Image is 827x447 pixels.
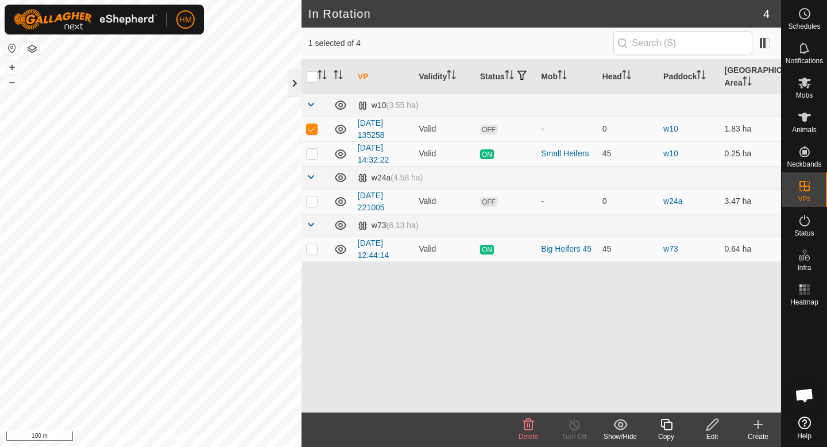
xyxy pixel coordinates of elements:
span: 1 selected of 4 [308,37,613,49]
span: 4 [763,5,770,22]
div: Big Heifers 45 [541,243,593,255]
button: Reset Map [5,41,19,55]
span: Neckbands [787,161,821,168]
span: VPs [798,195,810,202]
span: OFF [480,197,497,207]
span: Notifications [786,57,823,64]
span: Help [797,433,811,440]
span: (4.58 ha) [391,173,423,182]
div: Edit [689,431,735,442]
div: - [541,123,593,135]
td: Valid [414,189,475,214]
span: ON [480,149,494,159]
span: (3.55 ha) [387,101,419,110]
button: Map Layers [25,42,39,56]
span: Schedules [788,23,820,30]
th: Status [476,60,536,94]
td: 3.47 ha [720,189,781,214]
th: Head [598,60,659,94]
span: Heatmap [790,299,818,306]
td: Valid [414,237,475,261]
button: – [5,75,19,89]
span: (6.13 ha) [387,221,419,230]
p-sorticon: Activate to sort [318,72,327,81]
th: Mob [536,60,597,94]
th: Validity [414,60,475,94]
td: 0.25 ha [720,141,781,166]
p-sorticon: Activate to sort [447,72,456,81]
td: 45 [598,237,659,261]
div: Small Heifers [541,148,593,160]
td: Valid [414,117,475,141]
div: - [541,195,593,207]
td: 0.64 ha [720,237,781,261]
a: [DATE] 135258 [358,118,385,140]
a: [DATE] 12:44:14 [358,238,389,260]
th: Paddock [659,60,720,94]
div: Open chat [787,378,822,413]
a: w73 [663,244,678,253]
a: Contact Us [162,432,196,442]
p-sorticon: Activate to sort [558,72,567,81]
a: Privacy Policy [105,432,148,442]
a: [DATE] 14:32:22 [358,143,389,164]
span: HM [179,14,192,26]
span: Delete [519,433,539,441]
input: Search (S) [613,31,752,55]
span: Animals [792,126,817,133]
td: 1.83 ha [720,117,781,141]
a: w24a [663,196,682,206]
p-sorticon: Activate to sort [622,72,631,81]
div: Copy [643,431,689,442]
span: OFF [480,125,497,134]
p-sorticon: Activate to sort [334,72,343,81]
td: 0 [598,189,659,214]
div: Create [735,431,781,442]
td: 0 [598,117,659,141]
button: + [5,60,19,74]
td: Valid [414,141,475,166]
img: Gallagher Logo [14,9,157,30]
p-sorticon: Activate to sort [743,78,752,87]
p-sorticon: Activate to sort [505,72,514,81]
span: Mobs [796,92,813,99]
a: [DATE] 221005 [358,191,385,212]
th: VP [353,60,414,94]
div: Show/Hide [597,431,643,442]
div: w73 [358,221,419,230]
div: w24a [358,173,423,183]
a: w10 [663,124,678,133]
span: ON [480,245,494,255]
span: Infra [797,264,811,271]
a: w10 [663,149,678,158]
h2: In Rotation [308,7,763,21]
a: Help [782,412,827,444]
div: w10 [358,101,419,110]
span: Status [794,230,814,237]
p-sorticon: Activate to sort [697,72,706,81]
div: Turn Off [551,431,597,442]
th: [GEOGRAPHIC_DATA] Area [720,60,781,94]
td: 45 [598,141,659,166]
